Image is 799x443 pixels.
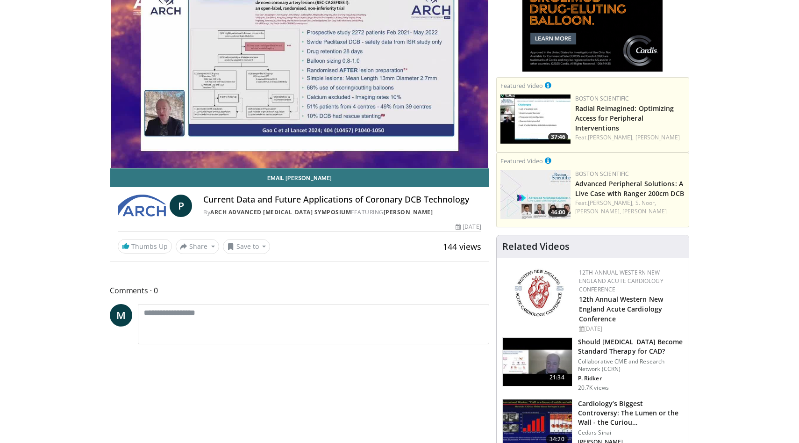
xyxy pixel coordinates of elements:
a: Boston Scientific [575,170,629,178]
p: P. Ridker [578,375,683,382]
h4: Related Videos [502,241,570,252]
img: eb63832d-2f75-457d-8c1a-bbdc90eb409c.150x105_q85_crop-smart_upscale.jpg [503,338,572,386]
img: c038ed19-16d5-403f-b698-1d621e3d3fd1.150x105_q85_crop-smart_upscale.jpg [500,94,571,144]
div: [DATE] [579,325,681,333]
span: 21:34 [546,373,568,382]
a: Email [PERSON_NAME] [110,168,489,187]
a: Thumbs Up [118,239,172,254]
a: M [110,304,132,327]
h3: Cardiology’s Biggest Controversy: The Lumen or the Wall - the Curiou… [578,399,683,427]
a: 37:46 [500,94,571,144]
p: Cedars Sinai [578,429,683,436]
p: 20.7K views [578,384,609,392]
a: 46:00 [500,170,571,219]
span: 37:46 [548,133,568,141]
div: [DATE] [456,223,481,231]
div: Feat. [575,199,685,216]
div: Feat. [575,133,685,142]
span: 144 views [443,241,481,252]
small: Featured Video [500,157,543,165]
a: Advanced Peripheral Solutions: A Live Case with Ranger 200cm DCB [575,179,684,198]
h4: Current Data and Future Applications of Coronary DCB Technology [203,195,481,205]
a: 12th Annual Western New England Acute Cardiology Conference [579,269,663,293]
img: ARCH Advanced Revascularization Symposium [118,195,166,217]
div: By FEATURING [203,208,481,217]
a: 12th Annual Western New England Acute Cardiology Conference [579,295,663,323]
button: Save to [223,239,271,254]
a: [PERSON_NAME], [588,199,634,207]
small: Featured Video [500,81,543,90]
a: Boston Scientific [575,94,629,102]
span: 46:00 [548,208,568,217]
a: [PERSON_NAME], [588,133,634,141]
a: [PERSON_NAME] [635,133,680,141]
h3: Should [MEDICAL_DATA] Become Standard Therapy for CAD? [578,337,683,356]
span: Comments 0 [110,284,489,297]
p: Collaborative CME and Research Network (CCRN) [578,358,683,373]
img: af9da20d-90cf-472d-9687-4c089bf26c94.150x105_q85_crop-smart_upscale.jpg [500,170,571,219]
a: S. Noor, [635,199,656,207]
a: [PERSON_NAME], [575,207,621,215]
a: P [170,195,192,217]
button: Share [176,239,219,254]
a: Radial Reimagined: Optimizing Access for Peripheral Interventions [575,104,674,132]
a: [PERSON_NAME] [384,208,433,216]
a: 21:34 Should [MEDICAL_DATA] Become Standard Therapy for CAD? Collaborative CME and Research Netwo... [502,337,683,392]
a: ARCH Advanced [MEDICAL_DATA] Symposium [210,208,351,216]
img: 0954f259-7907-4053-a817-32a96463ecc8.png.150x105_q85_autocrop_double_scale_upscale_version-0.2.png [513,269,565,318]
a: [PERSON_NAME] [622,207,667,215]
